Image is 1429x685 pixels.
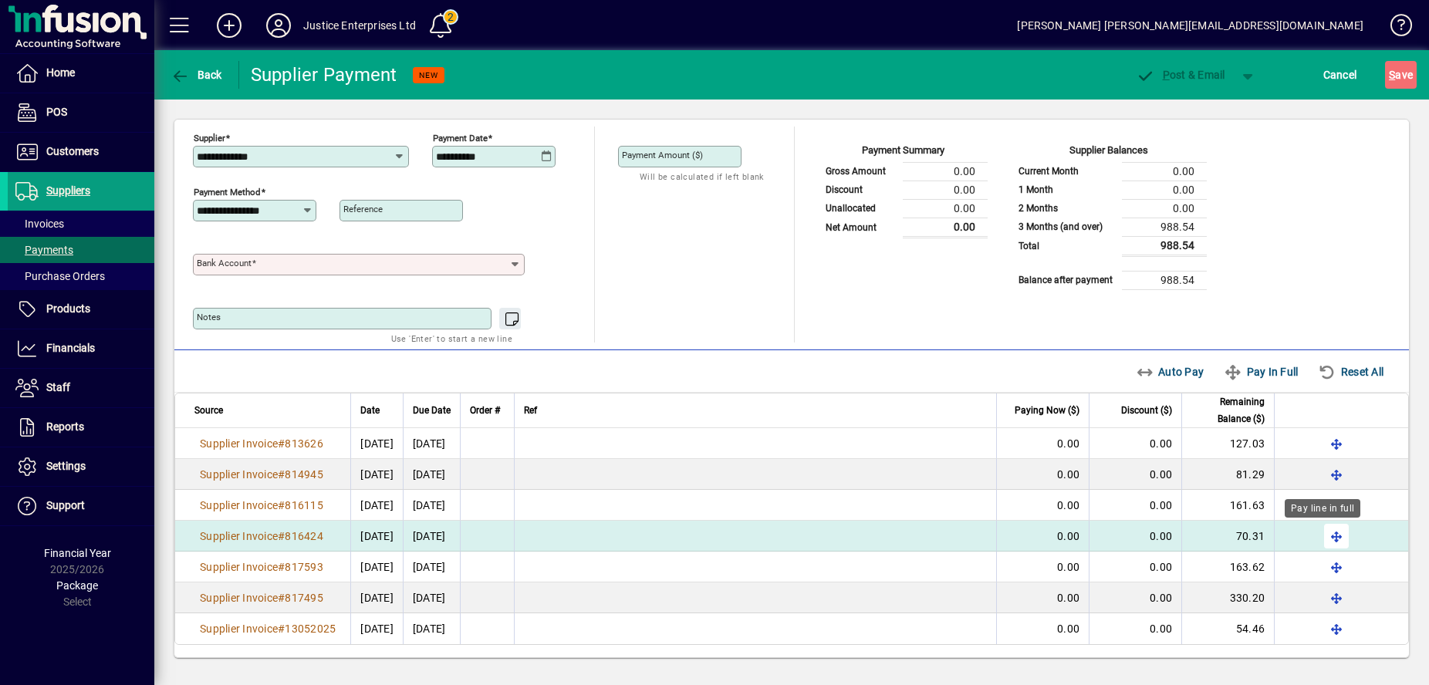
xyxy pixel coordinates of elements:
a: Home [8,54,154,93]
td: [DATE] [403,552,460,582]
a: Customers [8,133,154,171]
mat-label: Payment Amount ($) [622,150,703,160]
a: POS [8,93,154,132]
span: Package [56,579,98,592]
button: Profile [254,12,303,39]
span: Financials [46,342,95,354]
span: 0.00 [1150,592,1172,604]
span: [DATE] [360,437,394,450]
button: Pay In Full [1218,358,1304,386]
a: Knowledge Base [1379,3,1410,53]
span: Support [46,499,85,511]
div: [PERSON_NAME] [PERSON_NAME][EMAIL_ADDRESS][DOMAIN_NAME] [1017,13,1363,38]
span: Remaining Balance ($) [1191,393,1265,427]
span: Suppliers [46,184,90,197]
span: NEW [419,70,438,80]
td: Discount [818,181,903,199]
span: 70.31 [1236,530,1265,542]
span: 0.00 [1150,468,1172,481]
a: Supplier Invoice#817593 [194,558,329,575]
span: S [1389,69,1395,81]
span: Cancel [1323,62,1357,87]
span: 0.00 [1150,437,1172,450]
span: ost & Email [1136,69,1225,81]
span: 813626 [285,437,323,450]
span: Supplier Invoice [200,437,278,450]
span: 0.00 [1057,437,1079,450]
div: Payment Summary [818,143,988,162]
a: Staff [8,369,154,407]
span: P [1163,69,1170,81]
td: Gross Amount [818,162,903,181]
span: Supplier Invoice [200,499,278,511]
span: 0.00 [1057,530,1079,542]
td: 0.00 [903,181,988,199]
span: Supplier Invoice [200,561,278,573]
span: Supplier Invoice [200,623,278,635]
span: # [278,623,285,635]
span: Back [171,69,222,81]
app-page-summary-card: Supplier Balances [1011,127,1207,290]
div: Justice Enterprises Ltd [303,13,416,38]
span: Payments [15,244,73,256]
span: 0.00 [1057,499,1079,511]
span: 54.46 [1236,623,1265,635]
span: Pay In Full [1224,359,1298,384]
span: Due Date [413,402,451,419]
span: Settings [46,460,86,472]
td: 0.00 [1122,199,1207,218]
a: Financials [8,329,154,368]
mat-label: Payment method [194,187,261,197]
td: [DATE] [403,459,460,490]
td: 3 Months (and over) [1011,218,1122,236]
mat-label: Reference [343,204,383,214]
span: Customers [46,145,99,157]
td: [DATE] [403,428,460,459]
button: Save [1385,61,1417,89]
span: Supplier Invoice [200,468,278,481]
mat-hint: Use 'Enter' to start a new line [391,329,512,347]
span: Paying Now ($) [1015,402,1079,419]
span: # [278,468,285,481]
span: Reports [46,420,84,433]
app-page-header-button: Back [154,61,239,89]
td: [DATE] [403,613,460,644]
span: # [278,561,285,573]
span: 161.63 [1230,499,1265,511]
span: Supplier Invoice [200,592,278,604]
span: # [278,530,285,542]
td: [DATE] [403,521,460,552]
span: 0.00 [1057,623,1079,635]
span: ave [1389,62,1413,87]
span: Home [46,66,75,79]
a: Supplier Invoice#814945 [194,466,329,483]
span: [DATE] [360,530,394,542]
span: # [278,437,285,450]
span: Invoices [15,218,64,230]
app-page-summary-card: Payment Summary [818,127,988,238]
a: Supplier Invoice#13052025 [194,620,341,637]
span: 13052025 [285,623,336,635]
a: Payments [8,237,154,263]
span: 817495 [285,592,323,604]
span: 816424 [285,530,323,542]
div: Supplier Balances [1011,143,1207,162]
a: Supplier Invoice#816115 [194,497,329,514]
td: 2 Months [1011,199,1122,218]
span: 817593 [285,561,323,573]
span: Ref [524,402,537,419]
span: 816115 [285,499,323,511]
td: 988.54 [1122,271,1207,289]
span: Discount ($) [1121,402,1172,419]
td: 0.00 [903,199,988,218]
a: Supplier Invoice#813626 [194,435,329,452]
button: Post & Email [1128,61,1233,89]
td: 0.00 [1122,162,1207,181]
span: [DATE] [360,499,394,511]
span: 0.00 [1150,499,1172,511]
span: Supplier Invoice [200,530,278,542]
span: # [278,499,285,511]
span: Financial Year [44,547,111,559]
a: Supplier Invoice#816424 [194,528,329,545]
span: POS [46,106,67,118]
